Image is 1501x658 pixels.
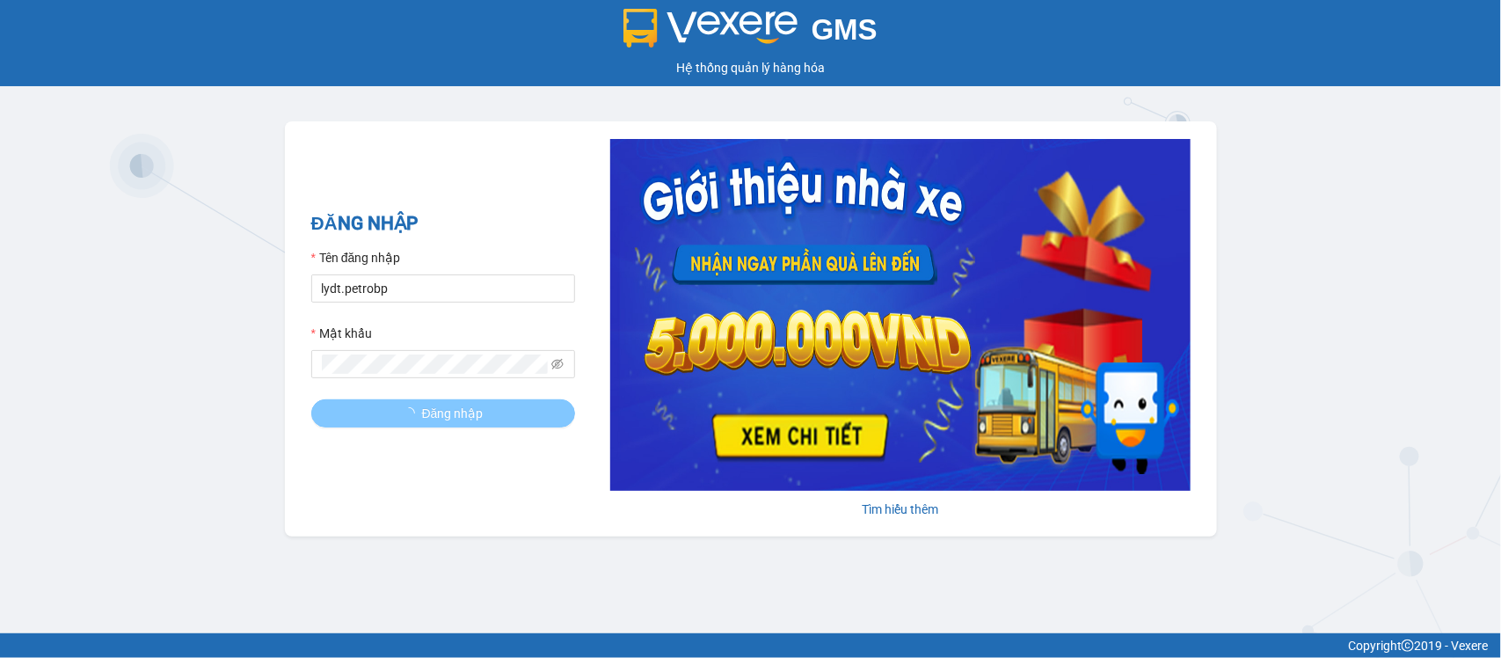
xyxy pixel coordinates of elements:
[422,404,484,423] span: Đăng nhập
[311,324,372,343] label: Mật khẩu
[311,399,575,428] button: Đăng nhập
[623,26,878,40] a: GMS
[322,355,549,374] input: Mật khẩu
[4,58,1497,77] div: Hệ thống quản lý hàng hóa
[13,636,1488,655] div: Copyright 2019 - Vexere
[610,139,1191,491] img: banner-0
[311,274,575,303] input: Tên đăng nhập
[403,407,422,420] span: loading
[812,13,878,46] span: GMS
[311,248,401,267] label: Tên đăng nhập
[311,209,575,238] h2: ĐĂNG NHẬP
[551,358,564,370] span: eye-invisible
[1402,640,1414,652] span: copyright
[623,9,798,48] img: logo 2
[610,500,1191,519] div: Tìm hiểu thêm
